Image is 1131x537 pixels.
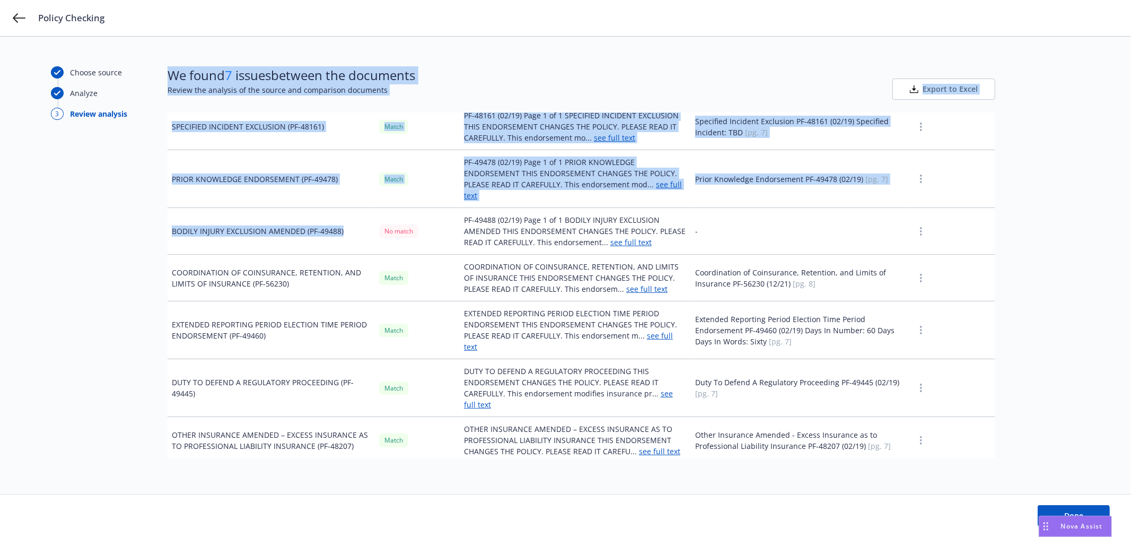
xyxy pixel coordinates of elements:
div: No match [379,224,418,238]
td: DUTY TO DEFEND A REGULATORY PROCEEDING THIS ENDORSEMENT CHANGES THE POLICY. PLEASE READ IT CAREFU... [460,359,691,417]
span: [pg. 7] [695,388,718,399]
div: Match [379,120,408,133]
td: COORDINATION OF COINSURANCE, RETENTION, AND LIMITS OF INSURANCE THIS ENDORSEMENT CHANGES THE POLI... [460,255,691,301]
span: Export to Excel [923,84,978,94]
a: see full text [464,388,673,410]
td: Prior Knowledge Endorsement PF-49478 (02/19) [691,150,910,208]
a: see full text [639,446,680,456]
td: Coordination of Coinsurance, Retention, and Limits of Insurance PF-56230 (12/21) [691,255,910,301]
td: PF-49478 (02/19) Page 1 of 1 PRIOR KNOWLEDGE ENDORSEMENT THIS ENDORSEMENT CHANGES THE POLICY. PLE... [460,150,691,208]
div: Drag to move [1039,516,1053,536]
button: Export to Excel [892,79,995,100]
div: Match [379,172,408,186]
td: COORDINATION OF COINSURANCE, RETENTION, AND LIMITS OF INSURANCE (PF-56230) [168,255,375,301]
td: EXTENDED REPORTING PERIOD ELECTION TIME PERIOD ENDORSEMENT THIS ENDORSEMENT CHANGES THE POLICY. P... [460,301,691,359]
td: EXTENDED REPORTING PERIOD ELECTION TIME PERIOD ENDORSEMENT (PF-49460) [168,301,375,359]
td: Duty To Defend A Regulatory Proceeding PF-49445 (02/19) [691,359,910,417]
td: OTHER INSURANCE AMENDED – EXCESS INSURANCE AS TO PROFESSIONAL LIABILITY INSURANCE THIS ENDORSEMEN... [460,417,691,464]
span: [pg. 7] [868,441,891,451]
a: see full text [464,331,673,352]
div: Choose source [70,67,122,78]
td: Other Insurance Amended - Excess Insurance as to Professional Liability Insurance PF-48207 (02/19) [691,417,910,464]
a: see full text [594,133,635,143]
td: Specified Incident Exclusion PF-48161 (02/19) Specified Incident: TBD [691,103,910,150]
td: BODILY INJURY EXCLUSION AMENDED (PF-49488) [168,208,375,255]
div: Analyze [70,88,98,99]
div: 3 [51,108,64,120]
td: Extended Reporting Period Election Time Period Endorsement PF-49460 (02/19) Days In Number: 60 Da... [691,301,910,359]
td: DUTY TO DEFEND A REGULATORY PROCEEDING (PF-49445) [168,359,375,417]
div: Match [379,271,408,284]
span: Done [1064,510,1083,521]
td: SPECIFIED INCIDENT EXCLUSION (PF-48161) [168,103,375,150]
a: see full text [464,179,682,201]
div: Review analysis [70,108,127,119]
td: - [691,208,910,255]
td: PRIOR KNOWLEDGE ENDORSEMENT (PF-49478) [168,150,375,208]
span: We found issues between the documents [168,66,415,84]
button: Nova Assist [1039,516,1112,537]
a: see full text [626,284,668,294]
div: Match [379,382,408,395]
div: Match [379,434,408,447]
span: [pg. 7] [745,127,768,137]
span: Review the analysis of the source and comparison documents [168,84,415,96]
div: Match [379,324,408,337]
span: [pg. 8] [793,279,816,289]
a: see full text [610,237,652,247]
span: [pg. 7] [769,336,792,347]
td: PF-48161 (02/19) Page 1 of 1 SPECIFIED INCIDENT EXCLUSION THIS ENDORSEMENT CHANGES THE POLICY. PL... [460,103,691,150]
td: PF-49488 (02/19) Page 1 of 1 BODILY INJURY EXCLUSION AMENDED THIS ENDORSEMENT CHANGES THE POLICY.... [460,208,691,255]
span: [pg. 7] [865,174,888,184]
span: 7 [225,66,232,84]
td: OTHER INSURANCE AMENDED – EXCESS INSURANCE AS TO PROFESSIONAL LIABILITY INSURANCE (PF-48207) [168,417,375,464]
button: Done [1038,505,1110,526]
span: Policy Checking [38,12,104,24]
span: Nova Assist [1061,522,1103,531]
